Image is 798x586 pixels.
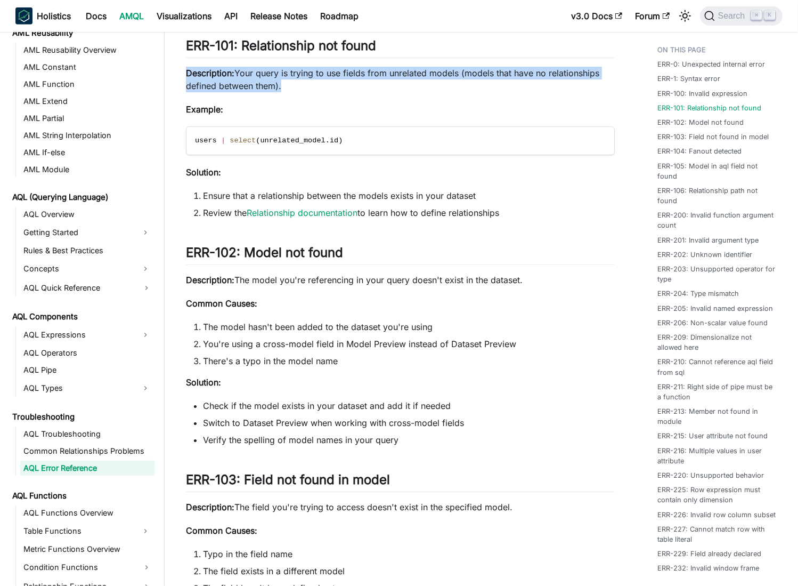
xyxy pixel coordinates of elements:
a: AQL Expressions [20,326,136,343]
a: ERR-215: User attribute not found [657,431,768,441]
a: AML If-else [20,145,155,160]
a: AQL (Querying Language) [9,190,155,205]
a: ERR-205: Invalid named expression [657,303,773,314]
a: ERR-216: Multiple values in user attribute [657,446,776,466]
a: ERR-225: Row expression must contain only dimension [657,485,776,505]
p: The model you're referencing in your query doesn't exist in the dataset. [186,274,615,286]
strong: Description: [186,275,234,285]
a: Common Relationships Problems [20,444,155,459]
strong: Common Causes: [186,525,257,536]
h2: ERR-103: Field not found in model [186,472,615,492]
a: Getting Started [20,224,136,241]
li: You're using a cross-model field in Model Preview instead of Dataset Preview [203,338,615,350]
span: ( [256,137,260,145]
a: AML Function [20,77,155,92]
a: AML Reusability Overview [20,43,155,58]
a: ERR-102: Model not found [657,117,744,127]
a: AQL Functions Overview [20,505,155,520]
a: ERR-200: Invalid function argument count [657,210,776,230]
a: API [218,7,244,25]
a: AML Partial [20,111,155,126]
a: Relationship documentation [247,207,357,218]
a: AML Extend [20,94,155,109]
h2: ERR-101: Relationship not found [186,38,615,58]
span: Search [715,11,752,21]
a: ERR-210: Cannot reference aql field from sql [657,357,776,377]
b: Holistics [37,10,71,22]
li: Typo in the field name [203,548,615,560]
strong: Common Causes: [186,298,257,309]
a: ERR-106: Relationship path not found [657,186,776,206]
a: Docs [79,7,113,25]
a: Concepts [20,260,136,277]
button: Search (Command+K) [700,6,783,26]
li: Verify the spelling of model names in your query [203,434,615,446]
a: ERR-0: Unexpected internal error [657,59,765,69]
p: Your query is trying to use fields from unrelated models (models that have no relationships defin... [186,67,615,92]
a: ERR-103: Field not found in model [657,132,769,142]
kbd: ⌘ [751,11,762,20]
span: select [230,137,256,145]
strong: Solution: [186,167,221,178]
strong: Description: [186,502,234,512]
a: ERR-211: Right side of pipe must be a function [657,382,776,402]
li: The model hasn't been added to the dataset you're using [203,320,615,333]
a: ERR-229: Field already declared [657,549,761,559]
a: AQL Functions [9,488,155,503]
a: ERR-105: Model in aql field not found [657,161,776,181]
a: AQL Types [20,380,136,397]
a: Metric Functions Overview [20,542,155,557]
p: The field you're trying to access doesn't exist in the specified model. [186,501,615,513]
li: Ensure that a relationship between the models exists in your dataset [203,189,615,202]
a: ERR-227: Cannot match row with table literal [657,524,776,544]
a: ERR-104: Fanout detected [657,146,742,156]
button: Expand sidebar category 'AQL Expressions' [136,326,155,343]
span: users [195,137,217,145]
a: AMQL [113,7,150,25]
a: ERR-101: Relationship not found [657,103,761,113]
button: Expand sidebar category 'Getting Started' [136,224,155,241]
a: ERR-206: Non-scalar value found [657,318,768,328]
a: ERR-203: Unsupported operator for type [657,264,776,284]
strong: Description: [186,68,234,78]
li: There's a typo in the model name [203,355,615,367]
a: AML Constant [20,60,155,75]
a: Table Functions [20,523,136,540]
button: Expand sidebar category 'Concepts' [136,260,155,277]
a: ERR-220: Unsupported behavior [657,470,764,480]
a: Visualizations [150,7,218,25]
nav: Docs sidebar [5,32,165,586]
a: AQL Pipe [20,363,155,378]
a: AML String Interpolation [20,128,155,143]
a: ERR-202: Unknown identifier [657,250,752,260]
a: Condition Functions [20,559,155,576]
a: ERR-213: Member not found in module [657,406,776,427]
a: AQL Error Reference [20,461,155,476]
a: ERR-1: Syntax error [657,74,720,84]
strong: Example: [186,104,223,115]
a: AML Reusability [9,26,155,41]
a: HolisticsHolistics [15,7,71,25]
kbd: K [764,11,775,20]
a: Troubleshooting [9,410,155,424]
a: AQL Overview [20,207,155,222]
a: AQL Troubleshooting [20,427,155,441]
a: Forum [629,7,676,25]
button: Switch between dark and light mode (currently light mode) [677,7,694,25]
img: Holistics [15,7,32,25]
a: AQL Operators [20,346,155,360]
span: id [330,137,338,145]
li: Review the to learn how to define relationships [203,206,615,219]
h2: ERR-102: Model not found [186,245,615,265]
a: AQL Components [9,309,155,324]
a: Roadmap [314,7,365,25]
a: Release Notes [244,7,314,25]
span: . [325,137,330,145]
a: ERR-201: Invalid argument type [657,235,759,245]
a: ERR-204: Type mismatch [657,288,739,299]
button: Expand sidebar category 'AQL Types' [136,380,155,397]
a: Rules & Best Practices [20,243,155,258]
li: The field exists in a different model [203,565,615,577]
a: ERR-232: Invalid window frame [657,563,759,573]
a: ERR-226: Invalid row column subset [657,510,776,520]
